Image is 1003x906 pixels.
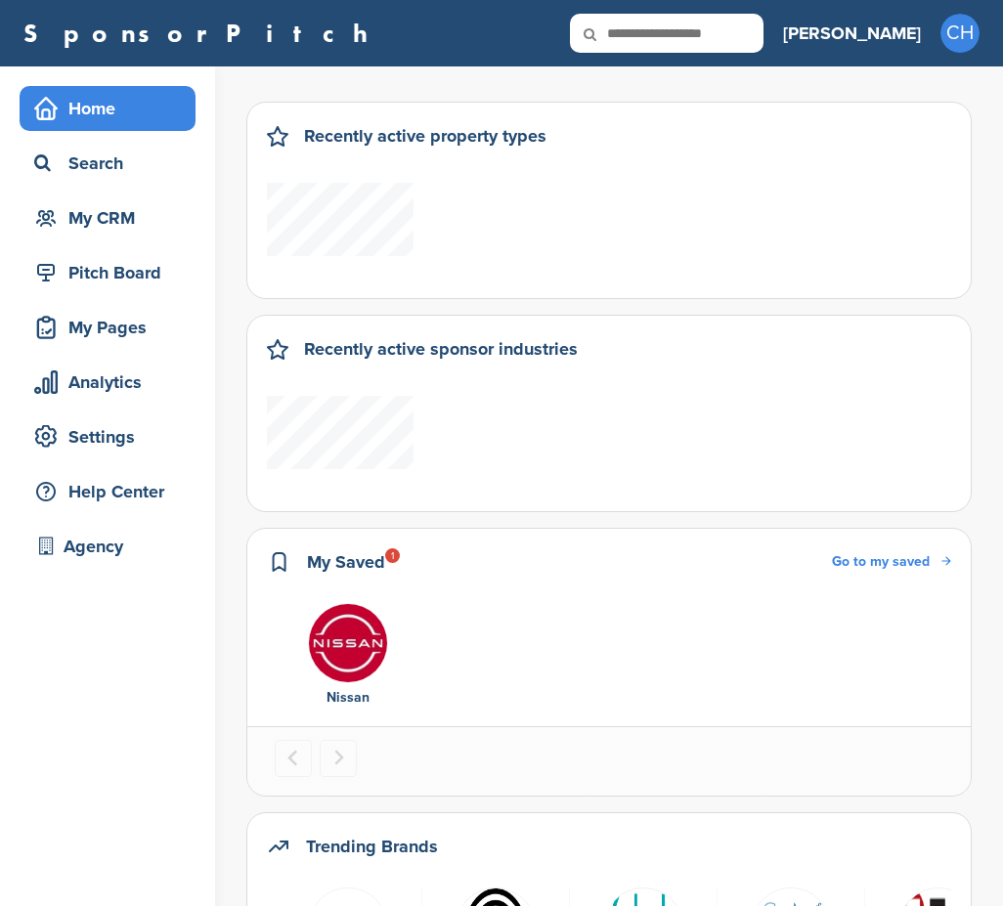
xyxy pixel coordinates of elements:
div: 1 of 1 [275,603,421,709]
div: 1 [385,548,400,563]
div: My CRM [29,200,196,236]
div: My Pages [29,310,196,345]
div: Nissan [284,687,412,709]
a: Settings [20,414,196,459]
a: Pitch Board [20,250,196,295]
h2: Recently active property types [304,122,546,150]
a: [PERSON_NAME] [783,12,921,55]
div: Settings [29,419,196,454]
a: SponsorPitch [23,21,380,46]
button: Next slide [320,740,357,777]
a: Help Center [20,469,196,514]
a: Analytics [20,360,196,405]
span: Go to my saved [832,553,930,570]
a: Nissan logo Nissan [284,603,412,709]
a: Go to my saved [832,551,951,573]
span: CH [940,14,980,53]
button: Previous slide [275,740,312,777]
h2: My Saved [307,548,385,576]
div: Pitch Board [29,255,196,290]
div: Help Center [29,474,196,509]
a: Agency [20,524,196,569]
div: Analytics [29,365,196,400]
a: My CRM [20,195,196,240]
img: Nissan logo [308,603,388,683]
a: My Pages [20,305,196,350]
a: Home [20,86,196,131]
div: Agency [29,529,196,564]
h2: Recently active sponsor industries [304,335,578,363]
div: Search [29,146,196,181]
h2: Trending Brands [306,833,438,860]
a: Search [20,141,196,186]
h3: [PERSON_NAME] [783,20,921,47]
div: Home [29,91,196,126]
